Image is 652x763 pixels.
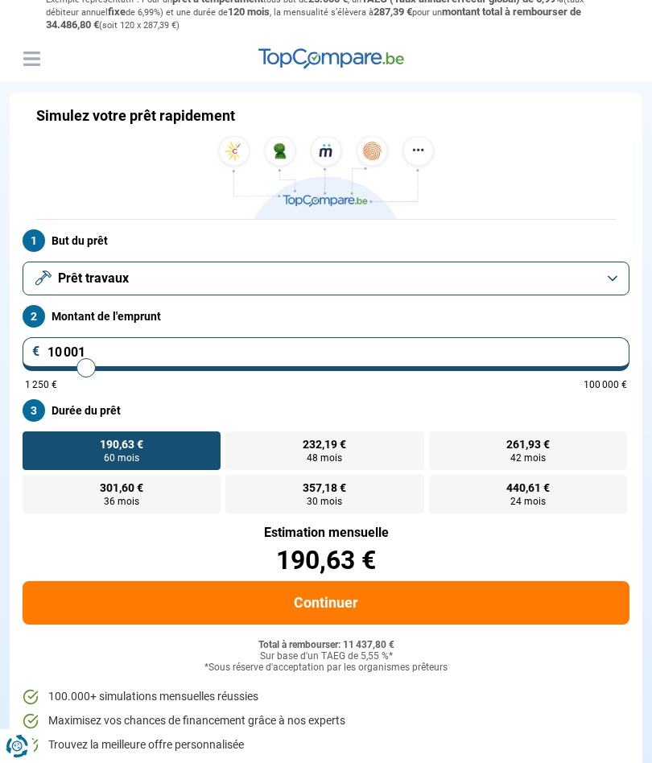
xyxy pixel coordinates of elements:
span: 1 250 € [25,380,57,390]
span: 440,61 € [506,482,550,493]
label: But du prêt [23,229,629,252]
div: 190,63 € [23,547,629,573]
img: TopCompare.be [213,136,439,219]
span: Prêt travaux [58,270,129,287]
h1: Simulez votre prêt rapidement [36,107,235,125]
label: Montant de l'emprunt [23,305,629,328]
div: Total à rembourser: 11 437,80 € [23,640,629,651]
span: 42 mois [510,453,546,463]
span: montant total à rembourser de 34.486,80 € [46,6,581,31]
span: 261,93 € [506,439,550,450]
span: 357,18 € [303,482,346,493]
button: Prêt travaux [23,262,629,295]
span: 36 mois [104,497,139,506]
span: 120 mois [228,6,270,18]
img: TopCompare [258,48,404,69]
li: Maximisez vos chances de financement grâce à nos experts [23,713,629,729]
div: Estimation mensuelle [23,526,629,539]
span: 48 mois [307,453,342,463]
span: € [32,345,40,358]
span: 60 mois [104,453,139,463]
span: 100 000 € [584,380,627,390]
span: 30 mois [307,497,342,506]
span: 287,39 € [373,6,412,18]
li: 100.000+ simulations mensuelles réussies [23,689,629,705]
span: 301,60 € [100,482,143,493]
span: 24 mois [510,497,546,506]
span: 190,63 € [100,439,143,450]
button: Menu [19,47,43,71]
span: 232,19 € [303,439,346,450]
li: Trouvez la meilleure offre personnalisée [23,737,629,753]
button: Continuer [23,581,629,625]
label: Durée du prêt [23,399,629,422]
span: fixe [108,6,126,18]
div: *Sous réserve d'acceptation par les organismes prêteurs [23,662,629,674]
div: Sur base d'un TAEG de 5,55 %* [23,651,629,662]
